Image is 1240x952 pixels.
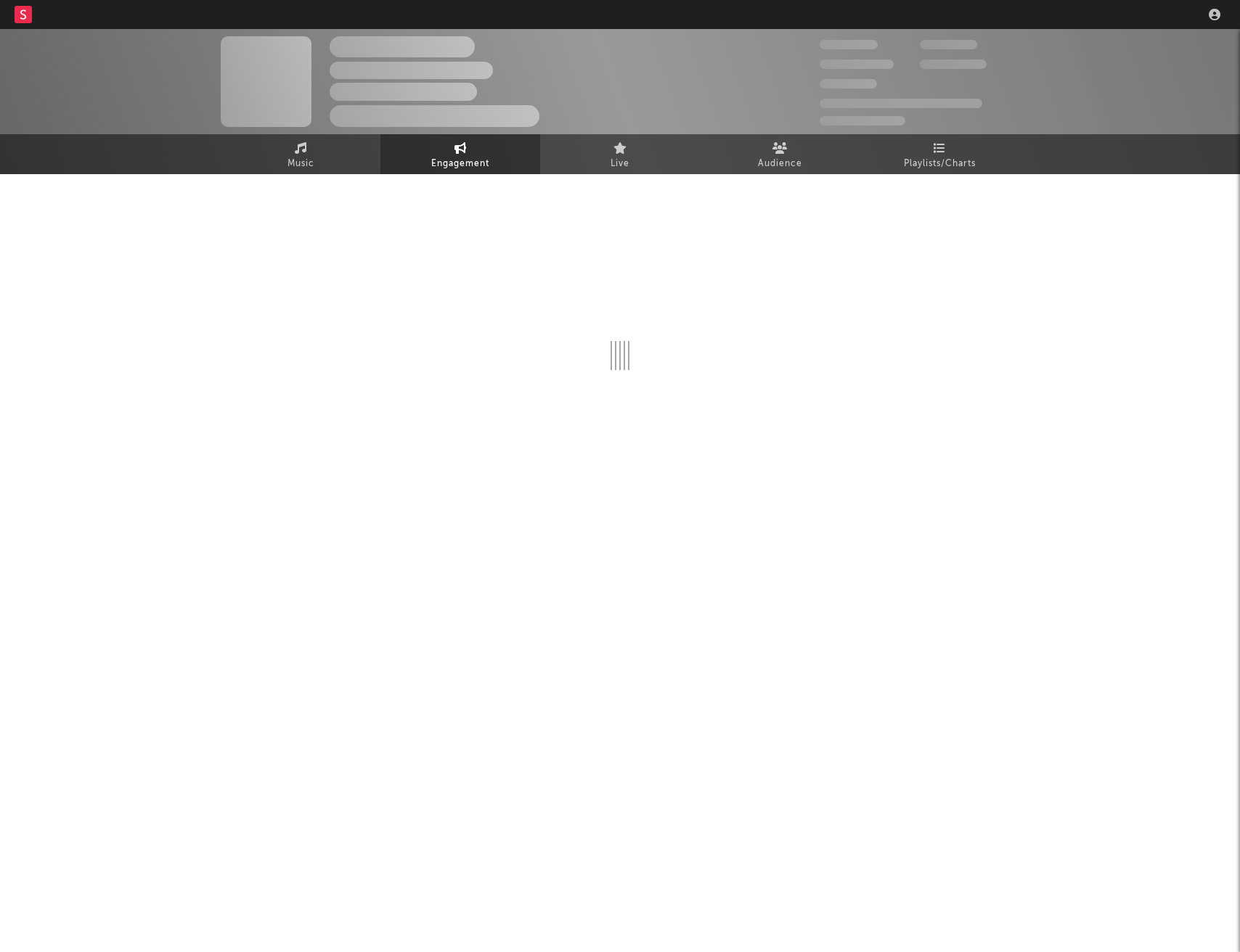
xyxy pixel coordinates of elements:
span: Audience [758,155,802,173]
a: Audience [700,134,860,174]
a: Live [540,134,700,174]
span: 50,000,000 [820,59,894,69]
span: 100,000 [820,79,877,89]
span: Music [287,155,314,173]
a: Music [221,134,380,174]
span: 50,000,000 Monthly Listeners [820,99,982,108]
span: 100,000 [920,40,977,49]
span: 1,000,000 [920,59,987,69]
a: Playlists/Charts [860,134,1019,174]
a: Engagement [380,134,540,174]
span: Engagement [431,155,489,173]
span: Jump Score: 85.0 [820,116,905,126]
span: Live [611,155,629,173]
span: 300,000 [820,40,878,49]
span: Playlists/Charts [904,155,976,173]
